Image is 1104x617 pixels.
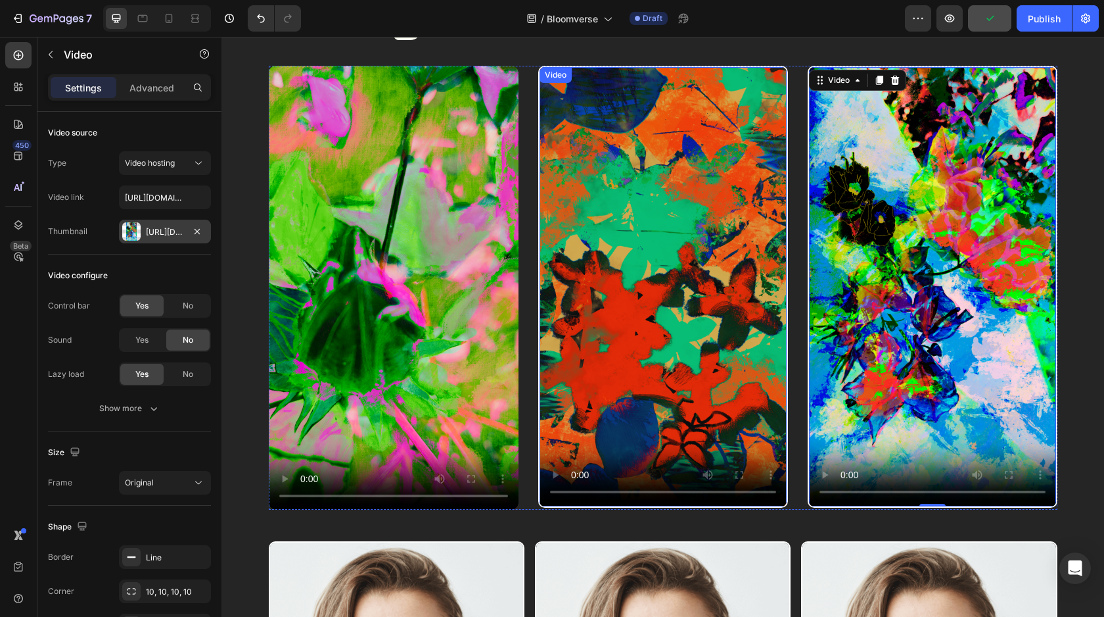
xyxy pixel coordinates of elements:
div: Open Intercom Messenger [1059,553,1091,584]
span: Yes [135,334,149,346]
button: Original [119,471,211,495]
span: No [183,300,193,312]
div: [URL][DOMAIN_NAME] [146,226,184,238]
span: Yes [135,368,149,380]
button: Publish [1017,5,1072,32]
span: Original [125,478,154,487]
input: Insert video url here [119,185,211,209]
span: Video hosting [125,158,175,168]
div: Video configure [48,270,108,282]
p: Settings [65,81,102,95]
div: Publish [1028,12,1061,26]
div: 10, 10, 10, 10 [146,586,208,598]
div: Line [146,552,208,564]
div: Beta [10,241,32,251]
div: Size [48,444,83,462]
p: Advanced [129,81,174,95]
div: Video [604,37,631,49]
span: / [541,12,544,26]
div: Border [48,551,74,563]
span: Yes [135,300,149,312]
span: No [183,334,193,346]
div: Sound [48,334,72,346]
span: Bloomverse [547,12,598,26]
p: 7 [86,11,92,26]
div: Video source [48,127,97,139]
div: Corner [48,585,74,597]
div: Shape [48,518,90,536]
div: Control bar [48,300,90,312]
button: 7 [5,5,98,32]
div: Undo/Redo [248,5,301,32]
div: Frame [48,477,72,489]
div: 450 [12,140,32,151]
button: Video hosting [119,151,211,175]
div: Video link [48,191,84,203]
div: Type [48,157,66,169]
div: Show more [99,402,160,415]
iframe: Design area [221,37,1104,617]
span: Draft [643,12,662,24]
span: No [183,368,193,380]
button: Show more [48,397,211,420]
div: Lazy load [48,368,84,380]
div: Thumbnail [48,226,87,237]
p: Video [64,47,175,62]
